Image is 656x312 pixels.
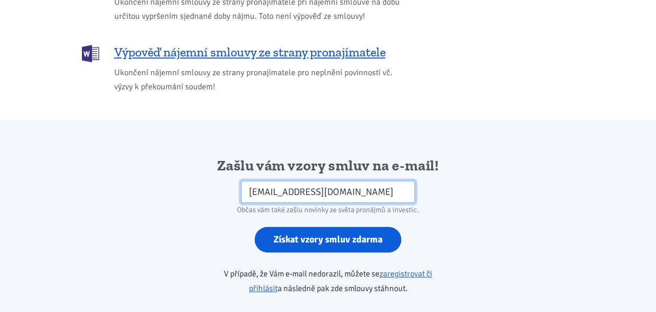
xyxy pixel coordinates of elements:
img: DOCX (Word) [82,45,99,62]
input: Zadejte váš e-mail [241,181,415,203]
a: Výpověď nájemní smlouvy ze strany pronajímatele [82,44,405,61]
input: Získat vzory smluv zdarma [255,227,401,252]
h2: Zašlu vám vzory smluv na e-mail! [194,156,462,175]
p: V případě, že Vám e-mail nedorazil, můžete se a následně pak zde smlouvy stáhnout. [194,267,462,296]
span: Ukončení nájemní smlouvy ze strany pronajímatele pro neplnění povinností vč. výzvy k překoumání s... [114,66,405,94]
div: Občas vám také zašlu novinky ze světa pronájmů a investic. [194,203,462,217]
span: Výpověď nájemní smlouvy ze strany pronajímatele [114,44,386,61]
